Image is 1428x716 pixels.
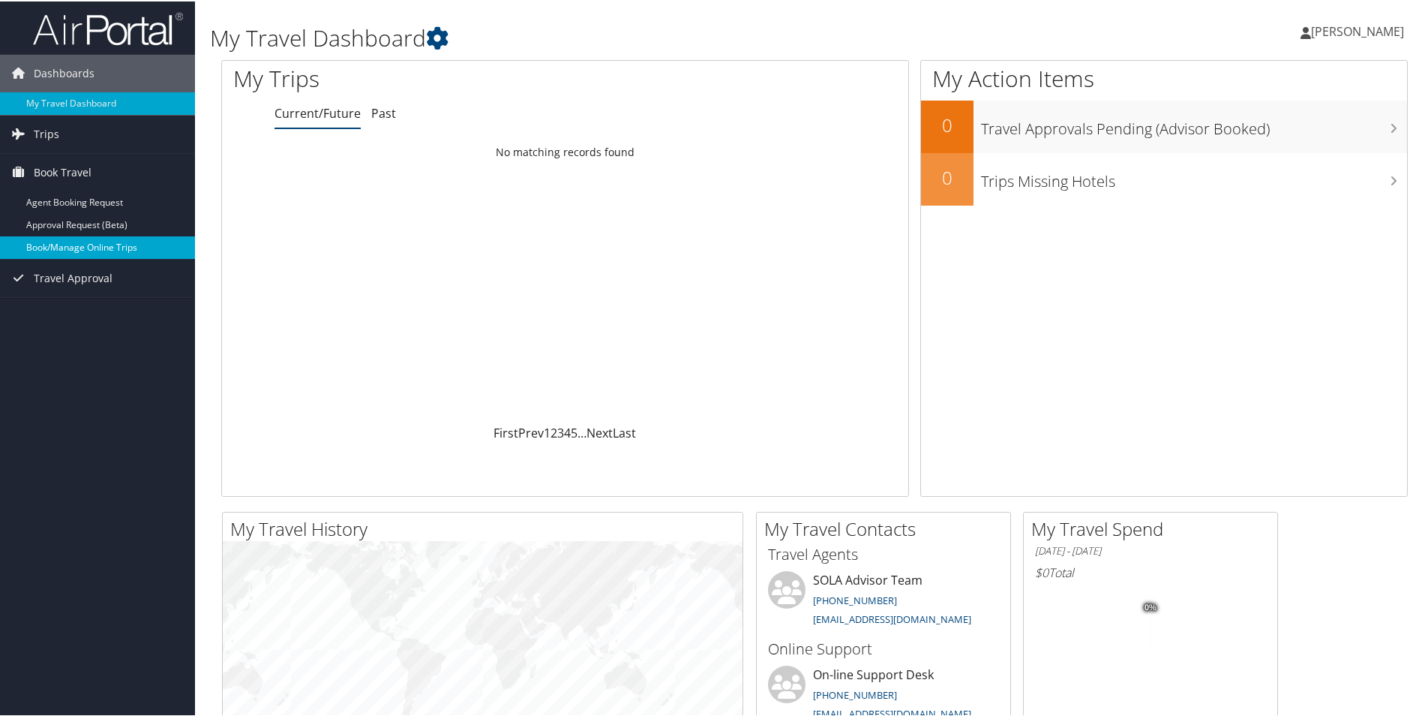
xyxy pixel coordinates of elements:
[981,162,1407,191] h3: Trips Missing Hotels
[813,611,971,624] a: [EMAIL_ADDRESS][DOMAIN_NAME]
[1035,563,1048,579] span: $0
[586,423,613,440] a: Next
[768,637,999,658] h3: Online Support
[1311,22,1404,38] span: [PERSON_NAME]
[34,53,94,91] span: Dashboards
[571,423,577,440] a: 5
[921,164,973,189] h2: 0
[1031,515,1277,540] h2: My Travel Spend
[981,110,1407,138] h3: Travel Approvals Pending (Advisor Booked)
[1144,602,1156,611] tspan: 0%
[230,515,742,540] h2: My Travel History
[493,423,518,440] a: First
[210,21,1016,53] h1: My Travel Dashboard
[921,62,1407,93] h1: My Action Items
[222,137,908,164] td: No matching records found
[557,423,564,440] a: 3
[764,515,1010,540] h2: My Travel Contacts
[613,423,636,440] a: Last
[921,152,1407,204] a: 0Trips Missing Hotels
[34,258,112,296] span: Travel Approval
[813,592,897,606] a: [PHONE_NUMBER]
[550,423,557,440] a: 2
[921,111,973,137] h2: 0
[813,687,897,700] a: [PHONE_NUMBER]
[1300,8,1419,53] a: [PERSON_NAME]
[371,104,396,120] a: Past
[1035,543,1266,557] h6: [DATE] - [DATE]
[518,423,544,440] a: Prev
[760,570,1006,631] li: SOLA Advisor Team
[33,10,183,45] img: airportal-logo.png
[768,543,999,564] h3: Travel Agents
[544,423,550,440] a: 1
[274,104,361,120] a: Current/Future
[34,114,59,152] span: Trips
[233,62,611,93] h1: My Trips
[34,152,91,190] span: Book Travel
[564,423,571,440] a: 4
[1035,563,1266,579] h6: Total
[577,423,586,440] span: …
[921,99,1407,152] a: 0Travel Approvals Pending (Advisor Booked)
